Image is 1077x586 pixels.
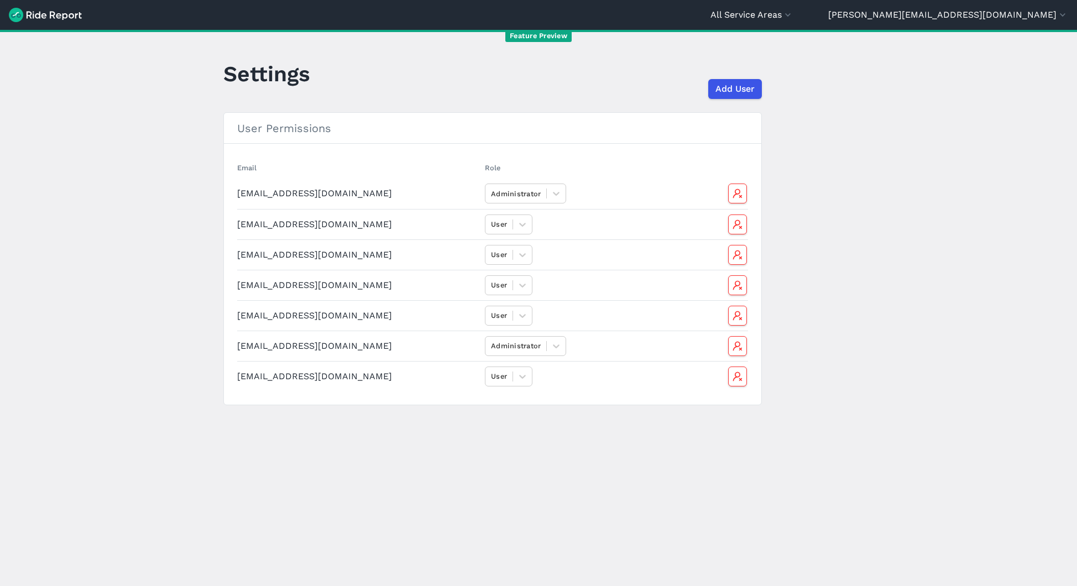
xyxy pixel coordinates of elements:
div: User [491,310,507,321]
div: Administrator [491,189,541,199]
td: [EMAIL_ADDRESS][DOMAIN_NAME] [237,209,480,239]
td: [EMAIL_ADDRESS][DOMAIN_NAME] [237,331,480,361]
td: [EMAIL_ADDRESS][DOMAIN_NAME] [237,179,480,209]
td: [EMAIL_ADDRESS][DOMAIN_NAME] [237,361,480,391]
div: User [491,249,507,260]
td: [EMAIL_ADDRESS][DOMAIN_NAME] [237,270,480,300]
button: Role [485,163,500,173]
span: Feature Preview [505,30,572,42]
h1: Settings [223,59,310,89]
button: Email [237,163,257,173]
h3: User Permissions [224,113,761,144]
button: [PERSON_NAME][EMAIL_ADDRESS][DOMAIN_NAME] [828,8,1068,22]
div: User [491,371,507,381]
div: User [491,280,507,290]
button: All Service Areas [710,8,793,22]
button: Add User [708,79,762,99]
td: [EMAIL_ADDRESS][DOMAIN_NAME] [237,300,480,331]
img: Ride Report [9,8,82,22]
span: Add User [715,82,755,96]
div: User [491,219,507,229]
td: [EMAIL_ADDRESS][DOMAIN_NAME] [237,239,480,270]
div: Administrator [491,341,541,351]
